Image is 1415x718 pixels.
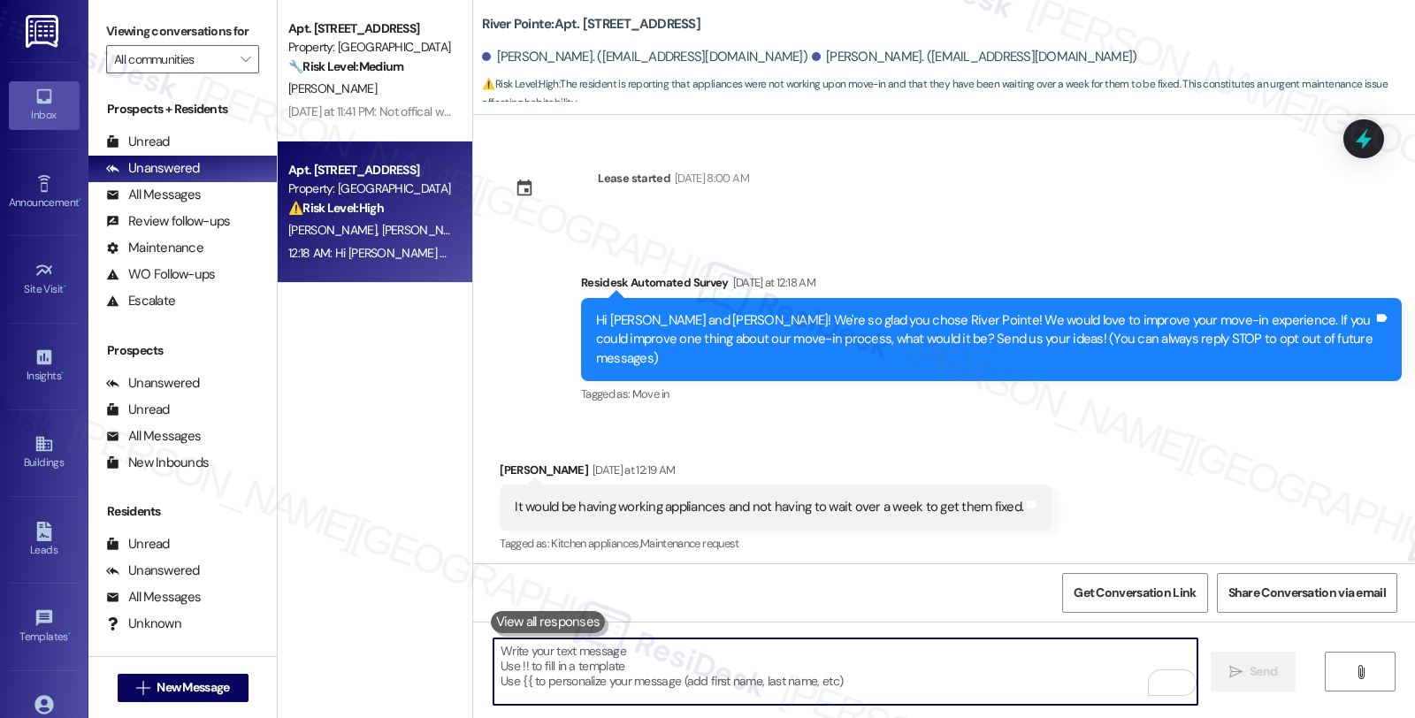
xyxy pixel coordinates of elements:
div: Unread [106,535,170,554]
div: [DATE] 8:00 AM [670,169,749,187]
div: Property: [GEOGRAPHIC_DATA] [288,38,452,57]
div: Tagged as: [581,381,1402,407]
strong: 🔧 Risk Level: Medium [288,58,403,74]
div: Apt. [STREET_ADDRESS] [288,19,452,38]
div: Unknown [106,615,181,633]
div: Unanswered [106,561,200,580]
div: Lease started [598,169,670,187]
div: Review follow-ups [106,212,230,231]
div: New Inbounds [106,454,209,472]
span: Kitchen appliances , [551,536,640,551]
div: Hi [PERSON_NAME] and [PERSON_NAME]! We're so glad you chose River Pointe! We would love to improv... [596,311,1373,368]
span: Share Conversation via email [1228,584,1386,602]
div: [DATE] at 12:19 AM [588,461,675,479]
div: Residents [88,502,277,521]
div: Escalate [106,292,175,310]
div: Property: [GEOGRAPHIC_DATA] [288,179,452,198]
div: [PERSON_NAME] [500,461,1052,485]
span: New Message [157,678,229,697]
a: Site Visit • [9,256,80,303]
i:  [241,52,250,66]
div: All Messages [106,186,201,204]
textarea: To enrich screen reader interactions, please activate Accessibility in Grammarly extension settings [493,638,1197,705]
span: • [68,628,71,640]
span: Move in [632,386,669,401]
a: Templates • [9,603,80,651]
a: Insights • [9,342,80,390]
div: Apt. [STREET_ADDRESS] [288,161,452,179]
div: Residesk Automated Survey [581,273,1402,298]
a: Buildings [9,429,80,477]
span: Get Conversation Link [1074,584,1196,602]
span: Maintenance request [640,536,739,551]
div: [DATE] at 12:18 AM [729,273,815,292]
span: • [61,367,64,379]
i:  [1229,665,1243,679]
span: [PERSON_NAME] [288,80,377,96]
input: All communities [114,45,231,73]
button: Send [1211,652,1296,691]
strong: ⚠️ Risk Level: High [482,77,558,91]
span: : The resident is reporting that appliances were not working upon move-in and that they have been... [482,75,1415,113]
a: Inbox [9,81,80,129]
span: [PERSON_NAME] [382,222,470,238]
div: Unread [106,133,170,151]
div: Unanswered [106,159,200,178]
div: All Messages [106,588,201,607]
label: Viewing conversations for [106,18,259,45]
button: Get Conversation Link [1062,573,1207,613]
img: ResiDesk Logo [26,15,62,48]
div: Unanswered [106,374,200,393]
div: Unread [106,401,170,419]
button: New Message [118,674,249,702]
i:  [1354,665,1367,679]
b: River Pointe: Apt. [STREET_ADDRESS] [482,15,700,34]
span: • [79,194,81,206]
span: Send [1250,662,1277,681]
div: [DATE] at 11:41 PM: Not offical work order . I don't know how to do that. I've only been at apart... [288,103,836,119]
span: • [64,280,66,293]
i:  [136,681,149,695]
div: Tagged as: [500,531,1052,556]
div: It would be having working appliances and not having to wait over a week to get them fixed. [515,498,1023,516]
button: Share Conversation via email [1217,573,1397,613]
div: All Messages [106,427,201,446]
div: Prospects [88,341,277,360]
div: Maintenance [106,239,203,257]
div: [PERSON_NAME]. ([EMAIL_ADDRESS][DOMAIN_NAME]) [812,48,1137,66]
span: [PERSON_NAME] [288,222,382,238]
div: Prospects + Residents [88,100,277,118]
a: Leads [9,516,80,564]
div: WO Follow-ups [106,265,215,284]
div: [PERSON_NAME]. ([EMAIL_ADDRESS][DOMAIN_NAME]) [482,48,807,66]
strong: ⚠️ Risk Level: High [288,200,384,216]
